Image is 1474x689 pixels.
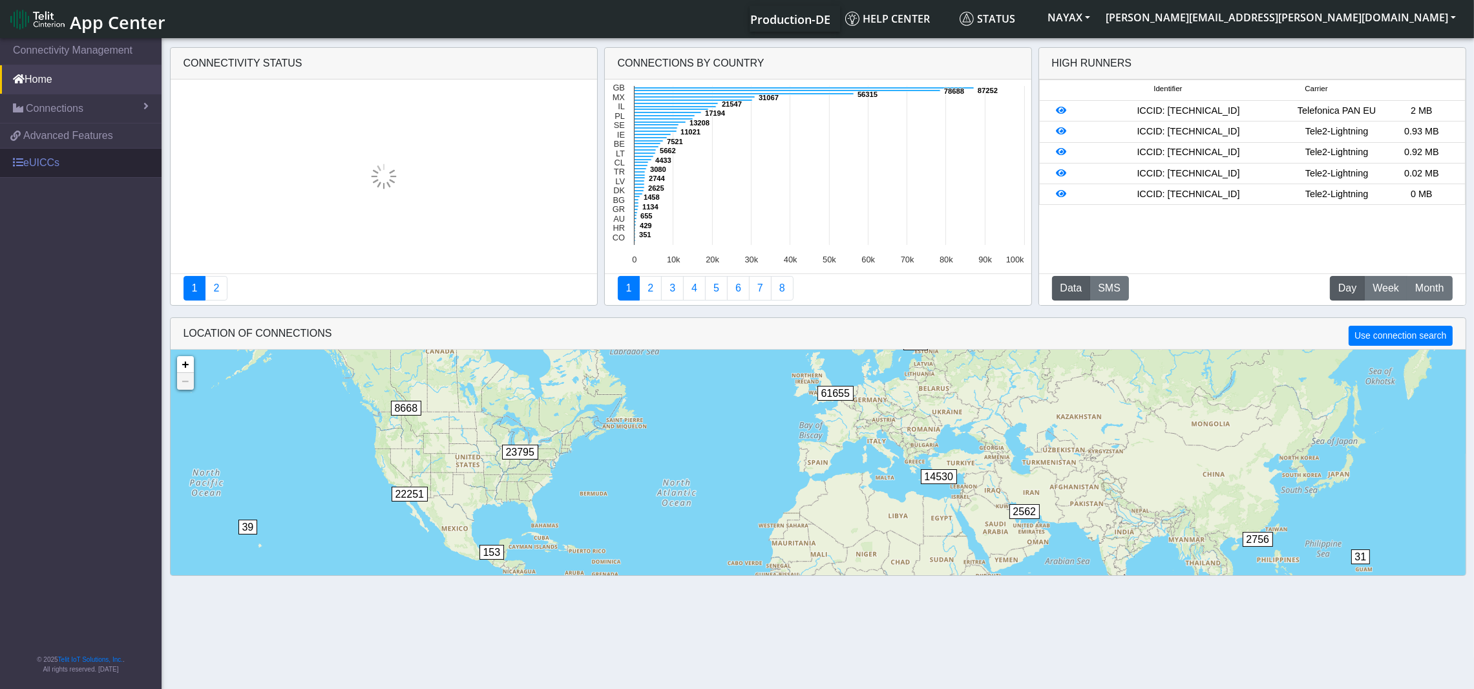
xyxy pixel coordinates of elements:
img: logo-telit-cinterion-gw-new.png [10,9,65,30]
a: Status [954,6,1040,32]
span: 31 [1351,549,1371,564]
text: CL [614,158,624,167]
text: 20k [706,255,719,264]
text: 3080 [650,165,666,173]
span: App Center [70,10,165,34]
text: 17194 [705,109,726,117]
nav: Summary paging [618,276,1018,301]
span: 2756 [1243,532,1274,547]
div: Tele2-Lightning [1294,145,1379,160]
text: 10k [666,255,680,264]
span: Carrier [1305,83,1327,94]
text: SE [613,120,624,130]
div: ICCID: [TECHNICAL_ID] [1082,104,1294,118]
text: 1458 [644,193,660,201]
text: 70k [900,255,914,264]
text: DK [613,185,625,195]
text: 60k [861,255,875,264]
span: Connections [26,101,83,116]
button: Week [1364,276,1407,301]
div: ICCID: [TECHNICAL_ID] [1082,167,1294,181]
text: MX [612,92,625,102]
div: 39 [238,520,264,558]
text: IL [618,101,625,111]
text: 78688 [944,87,964,95]
text: 2744 [649,175,666,182]
button: Data [1052,276,1091,301]
span: 23795 [502,445,539,460]
a: Connections By Country [618,276,640,301]
div: Tele2-Lightning [1294,167,1379,181]
div: 2 MB [1379,104,1464,118]
button: Day [1330,276,1365,301]
a: 14 Days Trend [727,276,750,301]
text: 1134 [642,203,659,211]
img: loading.gif [371,164,397,189]
text: HR [613,223,624,233]
text: 11021 [680,128,700,136]
span: 14530 [921,469,958,484]
text: 2625 [648,184,664,192]
span: 39 [238,520,258,535]
span: Advanced Features [23,128,113,143]
text: 0 [632,255,637,264]
text: CO [612,233,624,242]
div: 0 MB [1379,187,1464,202]
span: 2562 [1009,504,1040,519]
span: 153 [479,545,505,560]
button: Use connection search [1349,326,1452,346]
span: Month [1415,281,1444,296]
text: TR [613,167,624,176]
div: 2562 [1009,504,1061,543]
div: Telefonica PAN EU [1294,104,1379,118]
text: 4433 [655,156,671,164]
a: Deployment status [205,276,227,301]
span: Status [960,12,1015,26]
div: High Runners [1052,56,1132,71]
text: 56315 [858,90,878,98]
text: 100k [1005,255,1024,264]
a: Help center [840,6,954,32]
text: GR [612,204,624,214]
a: Connectivity status [184,276,206,301]
span: Help center [845,12,930,26]
text: 80k [940,255,953,264]
text: 40k [783,255,797,264]
text: 31067 [759,94,779,101]
a: Connections By Carrier [683,276,706,301]
text: 21547 [722,100,742,108]
nav: Summary paging [184,276,584,301]
a: Zoom in [177,356,194,373]
text: LV [615,176,625,186]
text: GB [613,83,625,92]
a: Usage by Carrier [705,276,728,301]
span: 22251 [392,487,428,502]
span: Day [1338,281,1356,296]
text: LT [616,149,625,158]
text: 13208 [690,119,710,127]
a: Telit IoT Solutions, Inc. [58,656,123,663]
a: Your current platform instance [750,6,830,32]
text: 655 [640,212,653,220]
button: NAYAX [1040,6,1098,29]
span: 8668 [391,401,422,416]
a: Carrier [639,276,662,301]
button: Month [1407,276,1452,301]
a: App Center [10,5,163,33]
img: status.svg [960,12,974,26]
text: BG [613,195,625,205]
div: 0.93 MB [1379,125,1464,139]
text: 7521 [667,138,683,145]
text: IE [616,130,624,140]
div: ICCID: [TECHNICAL_ID] [1082,125,1294,139]
span: Week [1373,281,1399,296]
a: Usage per Country [661,276,684,301]
text: 50k [823,255,836,264]
text: 30k [744,255,758,264]
a: Zoom out [177,373,194,390]
a: Zero Session [749,276,772,301]
text: 90k [978,255,992,264]
div: ICCID: [TECHNICAL_ID] [1082,145,1294,160]
button: SMS [1090,276,1129,301]
span: 61655 [817,386,854,401]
